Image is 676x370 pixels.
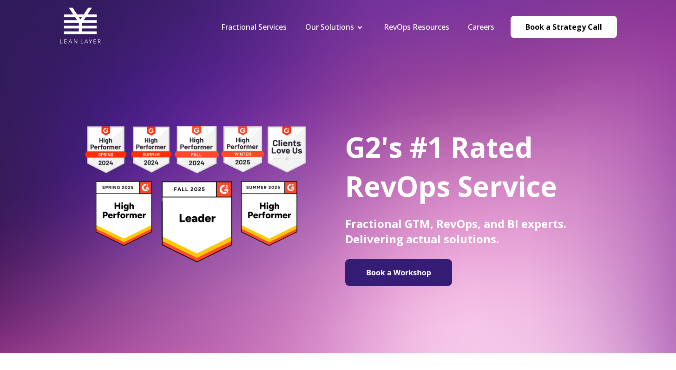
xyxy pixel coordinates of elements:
a: Fractional Services [221,22,287,32]
span: G2's #1 Rated RevOps Service [345,128,557,205]
a: Book a Strategy Call [511,16,617,38]
img: g2 badges [69,123,322,265]
img: Lean Layer Logo [59,5,101,46]
a: Our Solutions [305,22,354,32]
img: Book a Workshop [350,263,447,282]
a: RevOps Resources [384,22,449,32]
a: Careers [468,22,494,32]
div: Navigation Menu [212,22,504,32]
span: Fractional GTM, RevOps, and BI experts. Delivering actual solutions. [345,216,566,247]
